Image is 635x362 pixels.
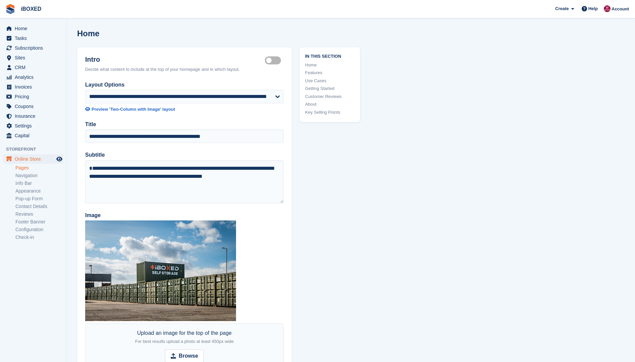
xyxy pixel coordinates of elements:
label: Hero section active [265,60,284,61]
img: Amanda Forder [604,5,611,12]
img: stora-icon-8386f47178a22dfd0bd8f6a31ec36ba5ce8667c1dd55bd0f319d3a0aa187defe.svg [5,4,15,14]
span: Help [588,5,598,12]
label: Subtitle [85,151,284,159]
span: CRM [15,63,55,72]
span: Home [15,24,55,33]
a: menu [3,72,63,82]
a: Customer Reviews [305,93,355,100]
a: menu [3,92,63,101]
span: For best results upload a photo at least 450px wide [135,339,234,344]
a: Key Selling Points [305,109,355,116]
a: Info Bar [15,180,63,187]
a: Appearance [15,188,63,194]
div: Upload an image for the top of the page [135,329,234,345]
a: Pop-up Form [15,196,63,202]
a: menu [3,43,63,53]
span: Sites [15,53,55,62]
a: menu [3,63,63,72]
span: Coupons [15,102,55,111]
a: Preview 'Two-Column with Image' layout [85,106,284,113]
span: Storefront [6,146,67,153]
a: Check-in [15,234,63,241]
h1: Home [77,29,100,38]
a: menu [3,82,63,92]
span: Insurance [15,111,55,121]
a: menu [3,53,63,62]
span: Analytics [15,72,55,82]
span: Subscriptions [15,43,55,53]
span: Invoices [15,82,55,92]
a: Home [305,62,355,68]
a: Footer Banner [15,219,63,225]
a: Contact Details [15,203,63,210]
span: In this section [305,53,355,59]
a: Preview store [55,155,63,163]
a: Configuration [15,226,63,233]
span: Create [555,5,569,12]
span: Online Store [15,154,55,164]
a: Features [305,69,355,76]
a: menu [3,121,63,131]
a: menu [3,111,63,121]
div: Preview 'Two-Column with Image' layout [92,106,175,113]
span: Capital [15,131,55,140]
a: menu [3,154,63,164]
a: Getting Started [305,85,355,92]
label: Title [85,120,284,128]
label: Layout Options [85,81,284,89]
a: menu [3,131,63,140]
a: menu [3,102,63,111]
label: Image [85,211,284,219]
a: menu [3,34,63,43]
span: Tasks [15,34,55,43]
a: Navigation [15,172,63,179]
span: Pricing [15,92,55,101]
a: Reviews [15,211,63,217]
strong: Browse [179,352,198,360]
img: IMG_6910_sml.jpg [85,220,236,321]
a: Pages [15,165,63,171]
span: Account [612,6,629,12]
a: iBOXED [18,3,44,14]
h2: Intro [85,55,265,63]
a: menu [3,24,63,33]
div: Decide what content to include at the top of your homepage and in which layout. [85,66,284,73]
a: About [305,101,355,108]
a: Use Cases [305,77,355,84]
span: Settings [15,121,55,131]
